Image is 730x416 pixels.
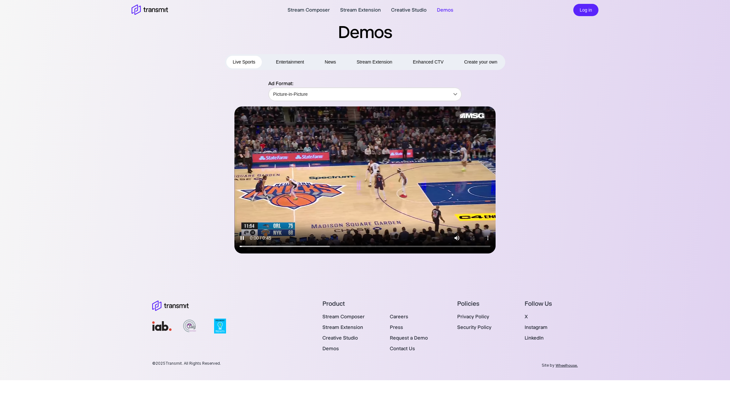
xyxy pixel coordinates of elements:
a: Demos [437,6,453,14]
button: Log in [573,4,598,16]
button: Stream Extension [350,56,399,68]
button: Live Sports [226,56,262,68]
button: Entertainment [270,56,311,68]
a: X [525,313,528,320]
h2: Demos [117,21,613,43]
div: Product [322,300,443,311]
a: Instagram [525,324,547,330]
img: iab Member [152,321,172,331]
a: Request a Demo [390,335,428,341]
a: Stream Extension [340,6,381,14]
span: Site by [542,361,578,370]
button: News [318,56,342,68]
a: Creative Studio [391,6,427,14]
img: Fast Company Most Innovative Companies 2022 [214,319,226,333]
button: Create your own [458,56,504,68]
a: Contact Us [390,345,415,352]
a: Careers [390,313,408,320]
p: Ad Format: [268,80,462,87]
a: Privacy Policy [457,313,489,320]
img: Tag Registered [183,320,196,332]
div: Picture-in-Picture [269,85,461,103]
a: Security Policy [457,324,491,330]
a: Log in [573,6,598,13]
a: Press [390,324,403,330]
a: LinkedIn [525,335,544,341]
a: Stream Extension [322,324,363,330]
a: Stream Composer [288,6,330,14]
a: Demos [322,345,339,352]
a: Creative Studio [322,335,358,341]
a: Wheelhouse. [556,363,578,368]
a: Stream Composer [322,313,365,320]
span: © 2025 Transmit. All Rights Reserved. [152,361,221,370]
div: Policies [457,300,510,311]
div: Follow Us [525,300,578,311]
button: Enhanced CTV [407,56,450,68]
span: Create your own [464,58,497,66]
